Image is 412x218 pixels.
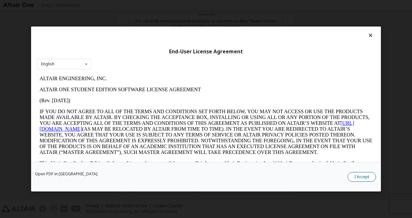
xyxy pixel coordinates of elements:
p: ALTAIR ONE STUDENT EDITION SOFTWARE LICENSE AGREEMENT [3,14,336,19]
a: Open PDF in [GEOGRAPHIC_DATA] [35,172,97,176]
p: ALTAIR ENGINEERING, INC. [3,3,336,8]
p: IF YOU DO NOT AGREE TO ALL OF THE TERMS AND CONDITIONS SET FORTH BELOW, YOU MAY NOT ACCESS OR USE... [3,36,336,82]
button: I Accept [348,172,376,182]
p: This Altair One Student Edition Software License Agreement (“Agreement”) is between Altair Engine... [3,87,336,111]
div: English [41,62,54,66]
div: End-User License Agreement [37,49,375,55]
a: [URL][DOMAIN_NAME] [3,47,317,59]
p: (Rev. [DATE]) [3,25,336,30]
